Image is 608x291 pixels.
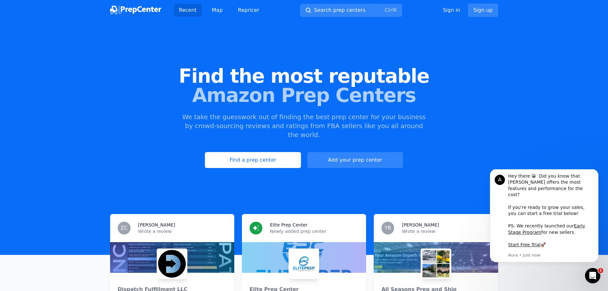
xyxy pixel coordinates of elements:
[10,66,598,86] span: Find the most reputable
[158,250,186,278] img: Dispatch Fulfillment LLC
[270,228,358,234] p: Newly added prep center
[422,250,450,278] img: All Seasons Prep and Ship
[10,86,598,105] span: Amazon Prep Centers
[402,222,439,228] h3: [PERSON_NAME]
[314,6,365,14] span: Search prep centers
[28,73,60,78] a: Start Free Trial
[233,4,265,17] a: Repricer
[120,226,127,231] span: ZC
[443,6,461,14] a: Sign in
[585,268,600,283] iframe: Intercom live chat
[385,7,394,13] kbd: Ctrl
[270,222,308,228] h3: Elite Prep Center
[60,73,65,78] b: 🚀
[138,228,227,234] p: Wrote a review
[290,250,318,278] img: Elite Prep Center
[300,4,402,17] button: Search prep centersCtrlK
[394,7,397,13] kbd: K
[205,152,301,168] a: Find a prep center
[402,228,490,234] p: Wrote a review
[468,4,498,17] a: Sign up
[207,4,228,17] a: Map
[28,4,113,82] div: Message content
[14,5,25,16] div: Profile image for Aura
[28,83,113,89] p: Message from Aura, sent Just now
[138,222,175,228] h3: [PERSON_NAME]
[598,268,603,273] span: 1
[480,169,608,266] iframe: Intercom notifications message
[174,4,202,17] a: Recent
[28,4,113,79] div: Hey there 😀 Did you know that [PERSON_NAME] offers the most features and performance for the cost...
[385,226,391,231] span: YR
[110,6,161,15] img: PrepCenter
[182,112,427,139] p: We take the guesswork out of finding the best prep center for your business by crowd-sourcing rev...
[307,152,403,168] a: Add your prep center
